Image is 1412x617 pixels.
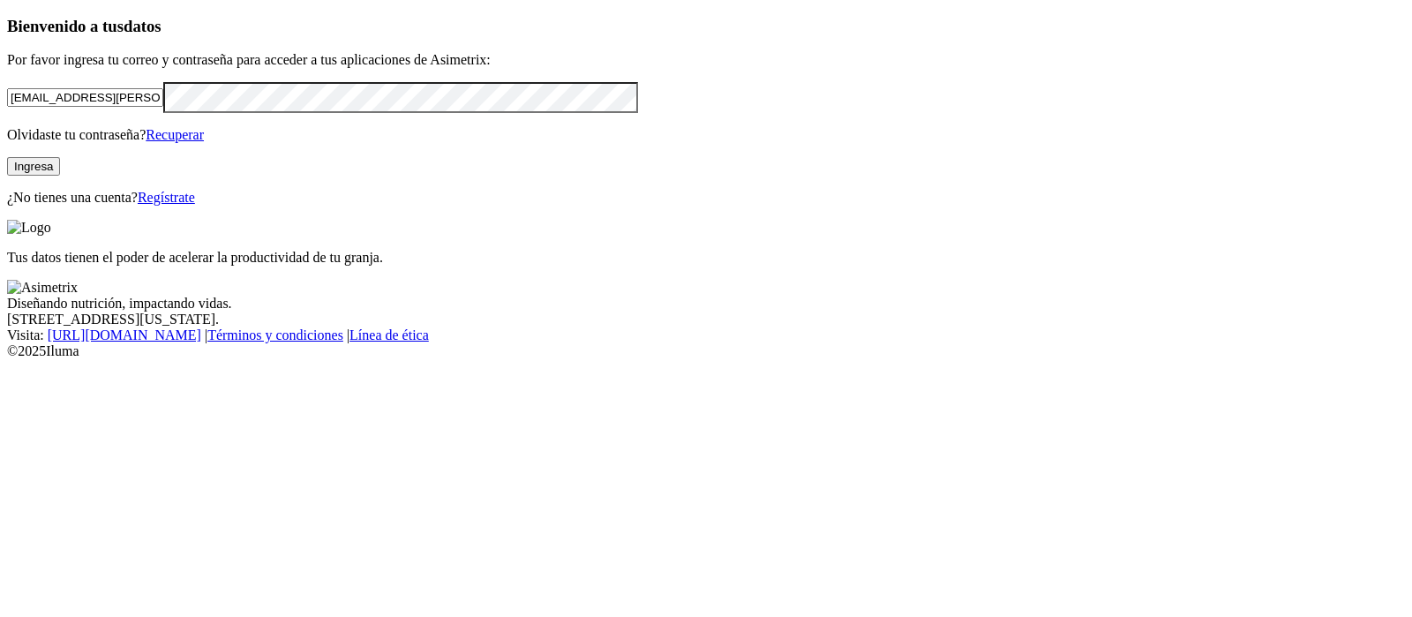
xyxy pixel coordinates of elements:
[7,343,1405,359] div: © 2025 Iluma
[7,280,78,296] img: Asimetrix
[7,127,1405,143] p: Olvidaste tu contraseña?
[124,17,161,35] span: datos
[146,127,204,142] a: Recuperar
[349,327,429,342] a: Línea de ética
[7,52,1405,68] p: Por favor ingresa tu correo y contraseña para acceder a tus aplicaciones de Asimetrix:
[7,312,1405,327] div: [STREET_ADDRESS][US_STATE].
[138,190,195,205] a: Regístrate
[7,190,1405,206] p: ¿No tienes una cuenta?
[7,250,1405,266] p: Tus datos tienen el poder de acelerar la productividad de tu granja.
[7,88,163,107] input: Tu correo
[7,296,1405,312] div: Diseñando nutrición, impactando vidas.
[7,220,51,236] img: Logo
[207,327,343,342] a: Términos y condiciones
[48,327,201,342] a: [URL][DOMAIN_NAME]
[7,157,60,176] button: Ingresa
[7,17,1405,36] h3: Bienvenido a tus
[7,327,1405,343] div: Visita : | |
